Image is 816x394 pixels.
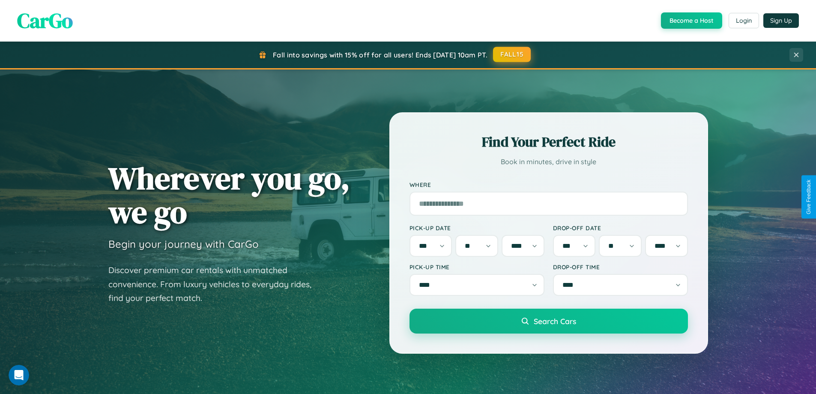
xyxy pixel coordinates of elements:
h1: Wherever you go, we go [108,161,350,229]
label: Drop-off Date [553,224,688,232]
label: Pick-up Date [409,224,544,232]
h2: Find Your Perfect Ride [409,132,688,151]
span: Search Cars [534,316,576,326]
label: Pick-up Time [409,263,544,271]
label: Drop-off Time [553,263,688,271]
button: Sign Up [763,13,799,28]
p: Book in minutes, drive in style [409,156,688,168]
span: CarGo [17,6,73,35]
button: Search Cars [409,309,688,334]
button: Login [729,13,759,28]
div: Give Feedback [806,180,812,214]
span: Fall into savings with 15% off for all users! Ends [DATE] 10am PT. [273,51,487,59]
button: FALL15 [493,47,531,62]
iframe: Intercom live chat [9,365,29,385]
label: Where [409,181,688,188]
button: Become a Host [661,12,722,29]
p: Discover premium car rentals with unmatched convenience. From luxury vehicles to everyday rides, ... [108,263,323,305]
h3: Begin your journey with CarGo [108,238,259,250]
